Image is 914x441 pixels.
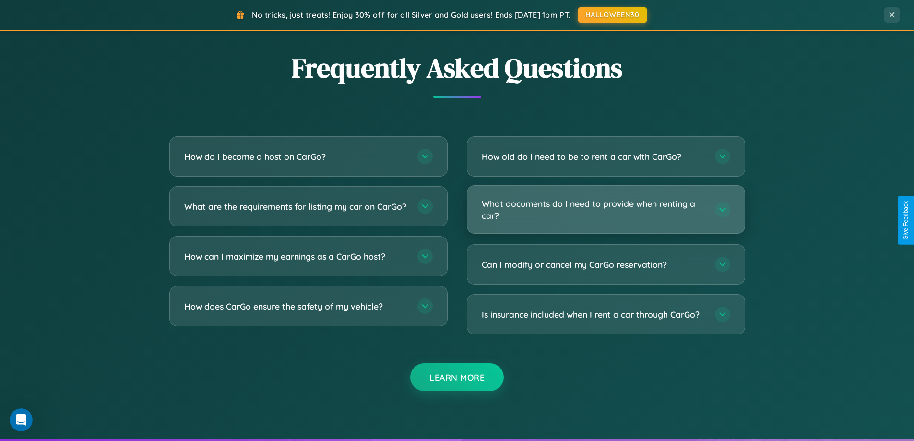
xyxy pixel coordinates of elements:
[482,259,705,271] h3: Can I modify or cancel my CarGo reservation?
[184,201,408,213] h3: What are the requirements for listing my car on CarGo?
[184,151,408,163] h3: How do I become a host on CarGo?
[169,49,745,86] h2: Frequently Asked Questions
[482,151,705,163] h3: How old do I need to be to rent a car with CarGo?
[482,309,705,321] h3: Is insurance included when I rent a car through CarGo?
[184,250,408,262] h3: How can I maximize my earnings as a CarGo host?
[410,363,504,391] button: Learn More
[10,408,33,431] iframe: Intercom live chat
[482,198,705,221] h3: What documents do I need to provide when renting a car?
[184,300,408,312] h3: How does CarGo ensure the safety of my vehicle?
[252,10,570,20] span: No tricks, just treats! Enjoy 30% off for all Silver and Gold users! Ends [DATE] 1pm PT.
[902,201,909,240] div: Give Feedback
[578,7,647,23] button: HALLOWEEN30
